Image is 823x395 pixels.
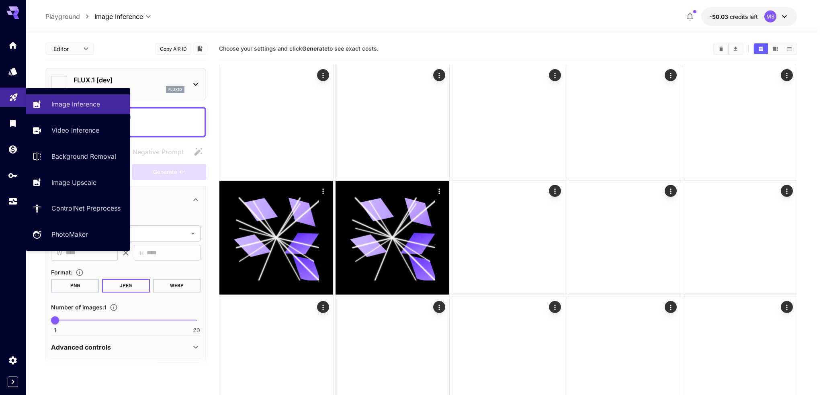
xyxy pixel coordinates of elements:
span: W [57,248,62,258]
span: Negative Prompt [133,147,184,157]
div: Actions [781,185,793,197]
button: Show images in list view [782,43,796,54]
span: H [139,248,143,258]
span: Format : [51,269,72,276]
button: Download All [729,43,743,54]
button: Show images in grid view [754,43,768,54]
span: Image Inference [94,12,143,21]
div: Playground [9,90,18,100]
span: Choose your settings and click to see exact costs. [219,45,379,52]
div: Actions [665,301,677,313]
b: Generate [302,45,328,52]
button: Clear Images [714,43,728,54]
button: Show images in video view [768,43,782,54]
div: Actions [433,185,445,197]
div: Home [8,40,18,50]
span: credits left [730,13,758,20]
p: flux1d [168,87,182,92]
a: ControlNet Preprocess [26,199,130,218]
button: Specify how many images to generate in a single request. Each image generation will be charged se... [106,303,121,311]
p: Image Inference [51,99,100,109]
p: Image Upscale [51,178,96,187]
a: Video Inference [26,121,130,140]
p: Background Removal [51,151,116,161]
p: Video Inference [51,125,99,135]
p: PhotoMaker [51,229,88,239]
span: 1 [54,326,56,334]
p: Advanced controls [51,342,111,352]
div: Actions [317,185,329,197]
div: Show images in grid viewShow images in video viewShow images in list view [753,43,797,55]
div: Library [8,118,18,128]
div: Actions [317,301,329,313]
button: Copy AIR ID [155,43,191,55]
div: Actions [781,69,793,81]
nav: breadcrumb [45,12,94,21]
div: Actions [781,301,793,313]
div: Actions [665,185,677,197]
span: Editor [53,45,78,53]
p: ControlNet Preprocess [51,203,121,213]
div: Actions [433,69,445,81]
div: Actions [317,69,329,81]
div: Actions [549,185,561,197]
a: Image Inference [26,94,130,114]
div: -$0.0324 [709,12,758,21]
button: PNG [51,279,99,293]
button: -$0.0324 [701,7,797,26]
a: PhotoMaker [26,225,130,244]
span: Negative prompts are not compatible with the selected model. [117,147,190,157]
a: Background Removal [26,147,130,166]
div: Actions [665,69,677,81]
button: Choose the file format for the output image. [72,268,87,276]
div: Actions [549,301,561,313]
span: -$0.03 [709,13,730,20]
div: Models [8,66,18,76]
a: Image Upscale [26,172,130,192]
div: Clear ImagesDownload All [713,43,743,55]
button: Expand sidebar [8,377,18,387]
span: Number of images : 1 [51,304,106,311]
div: Actions [549,69,561,81]
div: Actions [433,301,445,313]
button: Add to library [196,44,203,53]
div: Settings [8,355,18,365]
p: Playground [45,12,80,21]
span: 20 [193,326,200,334]
div: Wallet [8,144,18,154]
p: FLUX.1 [dev] [74,75,184,85]
div: MS [764,10,776,23]
button: JPEG [102,279,150,293]
div: Usage [8,196,18,207]
div: API Keys [8,170,18,180]
button: WEBP [153,279,201,293]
